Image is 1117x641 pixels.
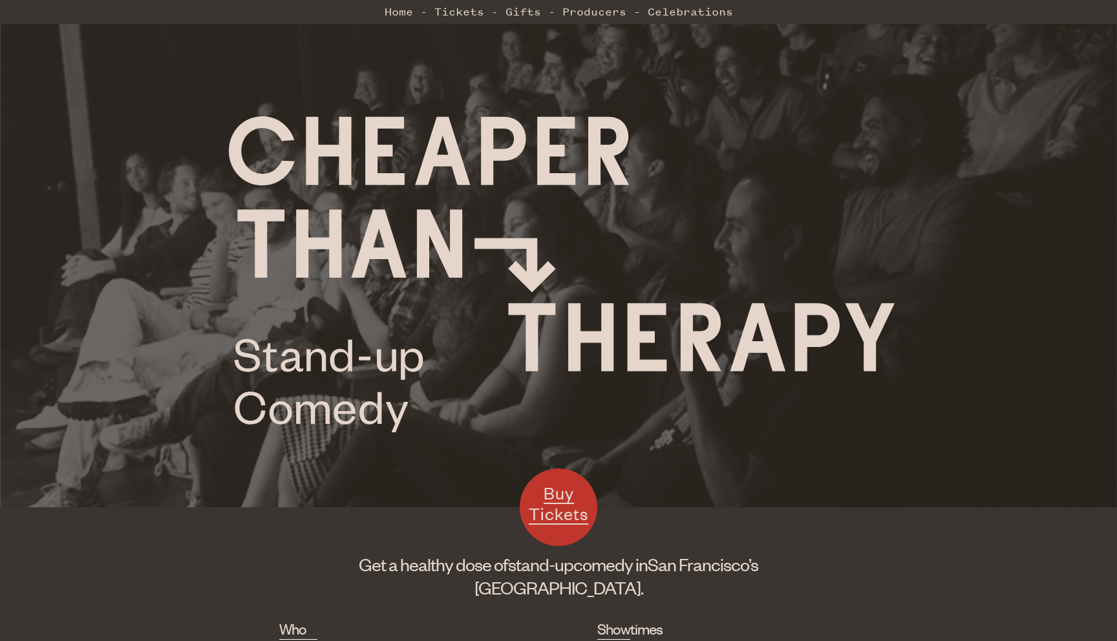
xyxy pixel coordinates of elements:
a: Buy Tickets [520,468,597,546]
img: Cheaper Than Therapy logo [229,116,895,432]
span: [GEOGRAPHIC_DATA]. [474,576,643,598]
span: San Francisco’s [648,553,758,575]
span: Buy Tickets [529,482,588,524]
span: stand-up [508,553,573,575]
h2: Showtimes [597,618,630,639]
h2: Who [279,618,317,639]
h1: Get a healthy dose of comedy in [279,552,838,599]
